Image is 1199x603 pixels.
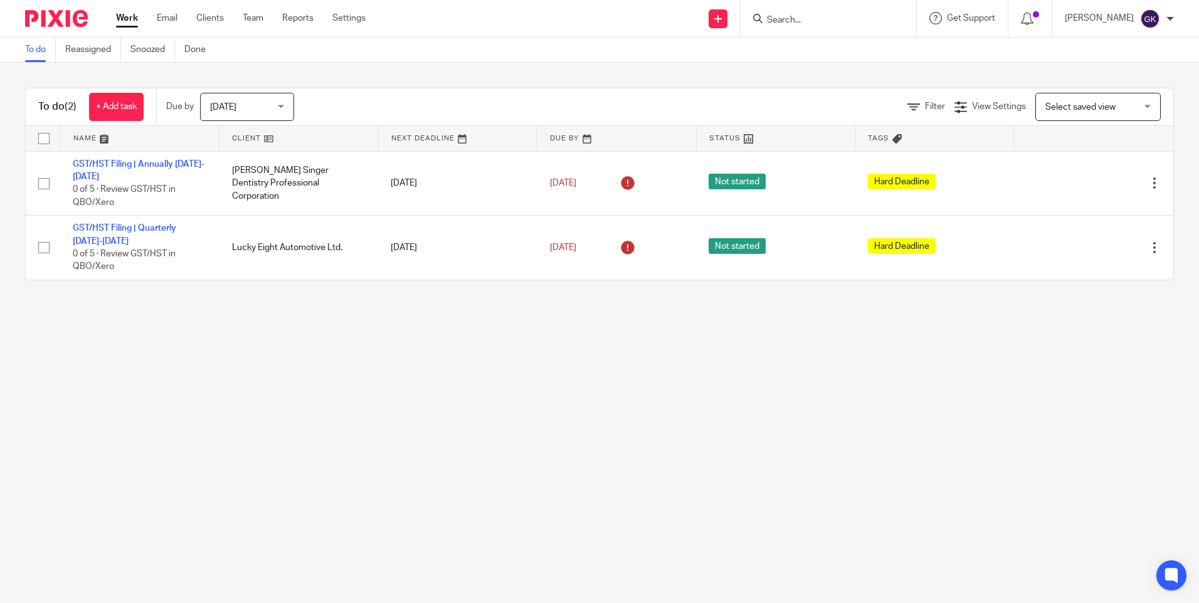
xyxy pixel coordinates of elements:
[196,12,224,24] a: Clients
[550,179,576,187] span: [DATE]
[65,102,77,112] span: (2)
[947,14,995,23] span: Get Support
[166,100,194,113] p: Due by
[73,249,176,271] span: 0 of 5 · Review GST/HST in QBO/Xero
[184,38,215,62] a: Done
[378,216,537,280] td: [DATE]
[868,238,936,254] span: Hard Deadline
[550,243,576,252] span: [DATE]
[89,93,144,121] a: + Add task
[972,102,1026,111] span: View Settings
[282,12,314,24] a: Reports
[868,174,936,189] span: Hard Deadline
[73,224,176,245] a: GST/HST Filing | Quarterly [DATE]-[DATE]
[25,10,88,27] img: Pixie
[38,100,77,113] h1: To do
[157,12,177,24] a: Email
[243,12,263,24] a: Team
[210,103,236,112] span: [DATE]
[709,238,766,254] span: Not started
[766,15,879,26] input: Search
[65,38,121,62] a: Reassigned
[1065,12,1134,24] p: [PERSON_NAME]
[25,38,56,62] a: To do
[130,38,175,62] a: Snoozed
[925,102,945,111] span: Filter
[73,160,204,181] a: GST/HST Filing | Annually [DATE]- [DATE]
[1045,103,1116,112] span: Select saved view
[378,151,537,216] td: [DATE]
[116,12,138,24] a: Work
[332,12,366,24] a: Settings
[73,185,176,207] span: 0 of 5 · Review GST/HST in QBO/Xero
[219,216,379,280] td: Lucky Eight Automotive Ltd.
[219,151,379,216] td: [PERSON_NAME] Singer Dentistry Professional Corporation
[1140,9,1160,29] img: svg%3E
[709,174,766,189] span: Not started
[868,135,889,142] span: Tags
